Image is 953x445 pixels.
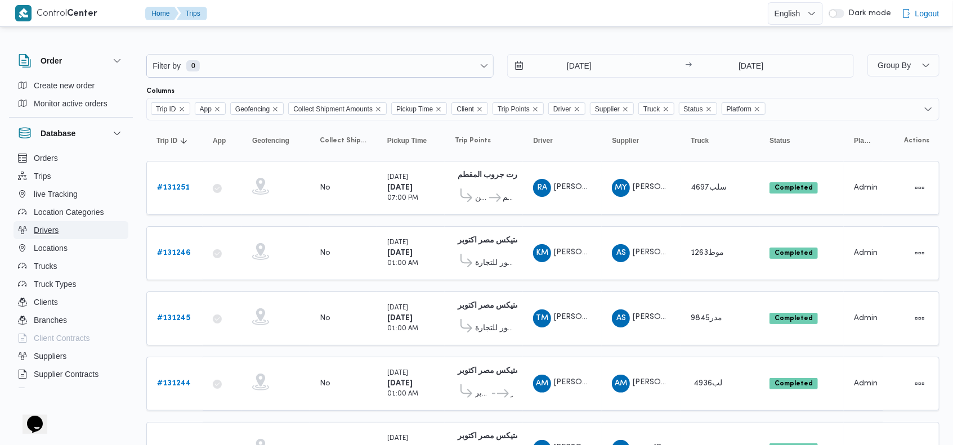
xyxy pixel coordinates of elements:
[14,149,128,167] button: Orders
[14,347,128,365] button: Suppliers
[911,375,929,393] button: Actions
[533,375,551,393] div: Amaro Muhammad Qtb Abadalsamaia
[387,260,418,267] small: 01:00 AM
[457,103,474,115] span: Client
[638,102,674,115] span: Truck
[548,102,585,115] span: Driver
[590,102,634,115] span: Supplier
[178,106,185,113] button: Remove Trip ID from selection in this group
[616,244,626,262] span: AS
[769,182,818,194] span: Completed
[177,7,207,20] button: Trips
[34,349,66,363] span: Suppliers
[293,103,373,115] span: Collect Shipment Amounts
[691,136,709,145] span: Truck
[14,329,128,347] button: Client Contracts
[684,103,703,115] span: Status
[41,54,62,68] h3: Order
[612,375,630,393] div: Amaro Muhammad Qtb Abadalsamaia
[41,127,75,140] h3: Database
[769,378,818,389] span: Completed
[157,380,191,387] b: # 131244
[9,149,133,393] div: Database
[387,240,408,246] small: [DATE]
[533,136,553,145] span: Driver
[14,203,128,221] button: Location Categories
[775,380,813,387] b: Completed
[14,167,128,185] button: Trips
[34,187,78,201] span: live Tracking
[615,179,627,197] span: MY
[616,309,626,327] span: AS
[722,102,766,115] span: Platform
[633,379,697,386] span: [PERSON_NAME]
[387,435,408,442] small: [DATE]
[854,249,878,257] span: Admin
[387,370,408,376] small: [DATE]
[536,244,548,262] span: KM
[14,77,128,95] button: Create new order
[200,103,212,115] span: App
[320,313,330,323] div: No
[643,103,660,115] span: Truck
[34,277,76,291] span: Truck Types
[769,248,818,259] span: Completed
[387,195,418,201] small: 07:00 PM
[691,314,722,322] span: مدر9845
[775,250,813,257] b: Completed
[854,136,873,145] span: Platform
[34,313,67,327] span: Branches
[458,172,531,179] b: سمارت جروب المقطم
[475,387,490,401] span: مصنع نستله اكتوبر
[508,55,636,77] input: Press the down key to open a popover containing a calendar.
[897,2,944,25] button: Logout
[387,174,408,181] small: [DATE]
[387,305,408,311] small: [DATE]
[156,136,177,145] span: Trip ID; Sorted in descending order
[769,313,818,324] span: Completed
[854,314,878,322] span: Admin
[15,5,32,21] img: X8yXhbKr1z7QwAAAABJRU5ErkJggg==
[679,102,717,115] span: Status
[854,380,878,387] span: Admin
[554,314,618,321] span: [PERSON_NAME]
[553,103,571,115] span: Driver
[615,375,627,393] span: AM
[156,103,176,115] span: Trip ID
[854,184,878,191] span: Admin
[213,136,226,145] span: App
[754,106,760,113] button: Remove Platform from selection in this group
[686,132,754,150] button: Truck
[34,169,51,183] span: Trips
[455,136,491,145] span: Trip Points
[146,87,175,96] label: Columns
[633,249,697,256] span: [PERSON_NAME]
[157,184,190,191] b: # 131251
[867,54,939,77] button: Group By
[387,391,418,397] small: 01:00 AM
[387,249,413,257] b: [DATE]
[475,322,513,335] span: المنصور للتجارة [PERSON_NAME]
[475,257,513,270] span: المنصور للتجارة [PERSON_NAME]
[34,367,99,381] span: Supplier Contracts
[924,105,933,114] button: Open list of options
[34,331,90,345] span: Client Contracts
[911,179,929,197] button: Actions
[498,103,530,115] span: Trip Points
[476,106,483,113] button: Remove Client from selection in this group
[157,181,190,195] a: #131251
[180,136,189,145] svg: Sorted in descending order
[387,380,413,387] b: [DATE]
[34,97,108,110] span: Monitor active orders
[775,185,813,191] b: Completed
[695,55,807,77] input: Press the down key to open a popover containing a calendar.
[554,183,618,191] span: [PERSON_NAME]
[391,102,447,115] span: Pickup Time
[151,102,190,115] span: Trip ID
[147,55,493,77] button: Filter by0 available filters
[34,295,58,309] span: Clients
[34,151,58,165] span: Orders
[14,275,128,293] button: Truck Types
[554,249,684,256] span: [PERSON_NAME] [PERSON_NAME]
[14,239,128,257] button: Locations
